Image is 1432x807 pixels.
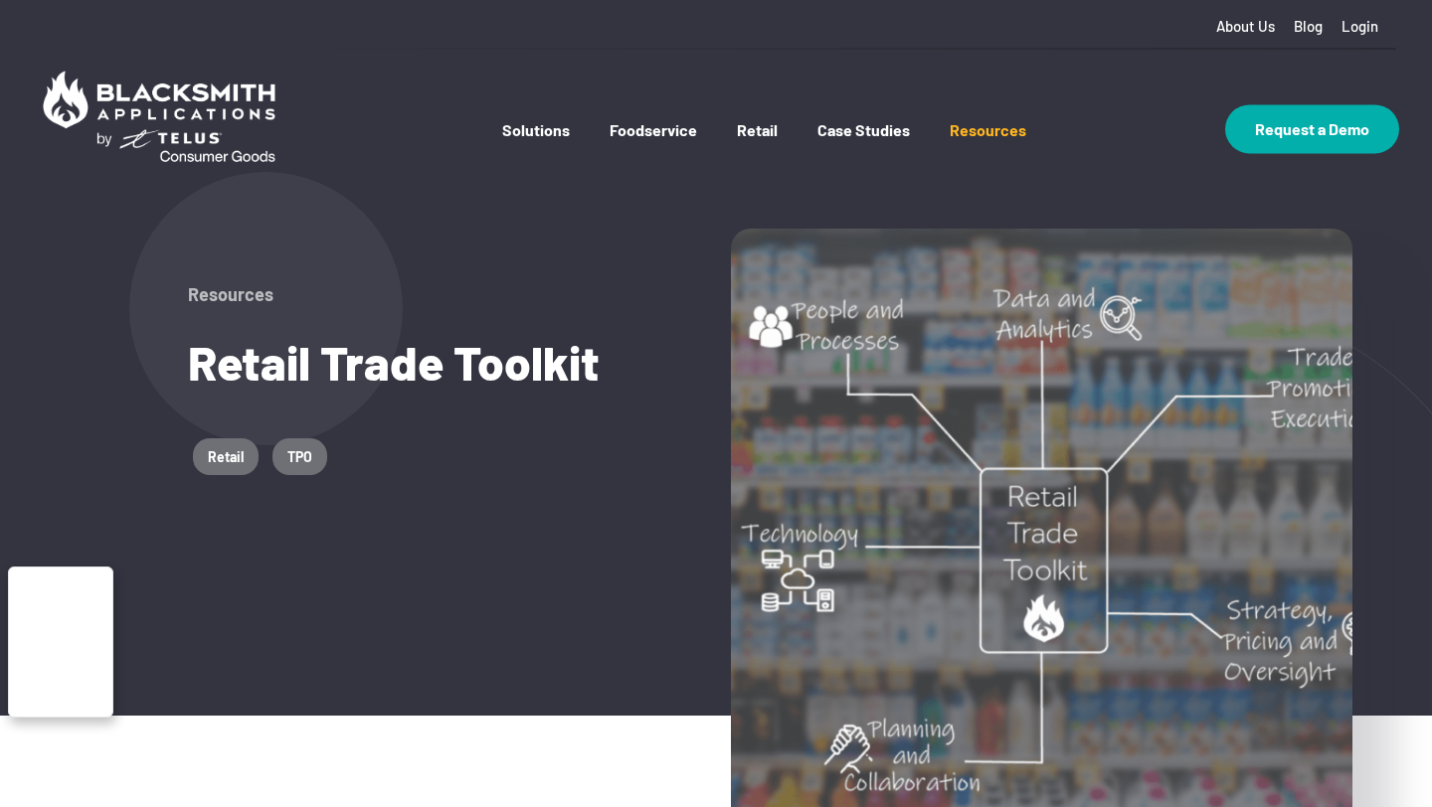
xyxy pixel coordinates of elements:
a: Foodservice [610,120,697,179]
a: TPO [272,438,327,475]
a: Request a Demo [1225,104,1399,153]
a: Resources [950,120,1026,179]
a: Retail [193,438,259,475]
a: Solutions [502,120,570,179]
a: Case Studies [817,120,910,179]
a: Retail [737,120,778,179]
img: Blacksmith Applications by TELUS Consumer Goods [33,61,285,172]
h1: Retail Trade Toolkit [188,335,701,389]
a: Login [1342,18,1378,35]
a: About Us [1216,18,1275,35]
a: Blog [1294,18,1323,35]
a: Resources [188,283,273,305]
